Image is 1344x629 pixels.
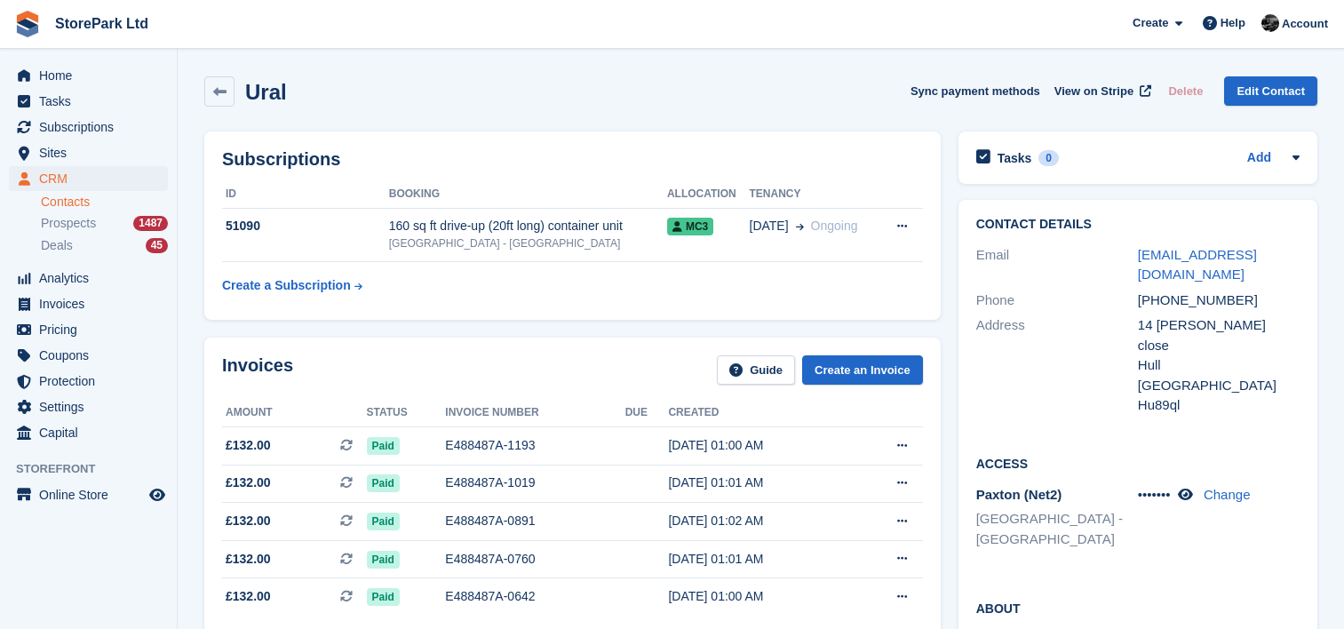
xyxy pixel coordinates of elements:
h2: About [976,599,1300,617]
div: 1487 [133,216,168,231]
span: Protection [39,369,146,394]
a: menu [9,369,168,394]
div: 51090 [222,217,389,235]
a: menu [9,420,168,445]
span: £132.00 [226,436,271,455]
div: [DATE] 01:01 AM [668,550,851,569]
span: Account [1282,15,1328,33]
div: [DATE] 01:00 AM [668,587,851,606]
div: [GEOGRAPHIC_DATA] [1138,376,1300,396]
span: Paid [367,588,400,606]
div: 0 [1038,150,1059,166]
span: Capital [39,420,146,445]
span: Paid [367,513,400,530]
div: E488487A-0891 [445,512,624,530]
a: Preview store [147,484,168,506]
a: Deals 45 [41,236,168,255]
a: Guide [717,355,795,385]
a: Edit Contact [1224,76,1317,106]
h2: Contact Details [976,218,1300,232]
th: Tenancy [750,180,879,209]
h2: Tasks [998,150,1032,166]
th: Invoice number [445,399,624,427]
span: CRM [39,166,146,191]
span: Paid [367,551,400,569]
a: Prospects 1487 [41,214,168,233]
div: E488487A-1019 [445,474,624,492]
span: Home [39,63,146,88]
span: Paxton (Net2) [976,487,1062,502]
div: Address [976,315,1138,416]
a: menu [9,115,168,139]
th: Amount [222,399,367,427]
span: ••••••• [1138,487,1171,502]
div: [GEOGRAPHIC_DATA] - [GEOGRAPHIC_DATA] [389,235,667,251]
h2: Subscriptions [222,149,923,170]
span: Deals [41,237,73,254]
button: Delete [1161,76,1210,106]
span: £132.00 [226,512,271,530]
img: stora-icon-8386f47178a22dfd0bd8f6a31ec36ba5ce8667c1dd55bd0f319d3a0aa187defe.svg [14,11,41,37]
span: Online Store [39,482,146,507]
span: Storefront [16,460,177,478]
span: Ongoing [811,219,858,233]
th: Booking [389,180,667,209]
a: Create a Subscription [222,269,362,302]
a: Change [1204,487,1251,502]
span: Coupons [39,343,146,368]
div: E488487A-0760 [445,550,624,569]
div: Hu89ql [1138,395,1300,416]
span: [DATE] [750,217,789,235]
div: Hull [1138,355,1300,376]
span: £132.00 [226,550,271,569]
a: Contacts [41,194,168,211]
a: Add [1247,148,1271,169]
span: Prospects [41,215,96,232]
a: menu [9,291,168,316]
th: ID [222,180,389,209]
a: menu [9,343,168,368]
div: E488487A-1193 [445,436,624,455]
div: Phone [976,291,1138,311]
th: Due [625,399,669,427]
span: Help [1221,14,1245,32]
div: [DATE] 01:02 AM [668,512,851,530]
a: menu [9,89,168,114]
span: Invoices [39,291,146,316]
span: £132.00 [226,474,271,492]
span: Paid [367,437,400,455]
span: Tasks [39,89,146,114]
h2: Access [976,454,1300,472]
button: Sync payment methods [911,76,1040,106]
a: StorePark Ltd [48,9,155,38]
span: Subscriptions [39,115,146,139]
th: Status [367,399,446,427]
a: Create an Invoice [802,355,923,385]
a: menu [9,394,168,419]
img: Ryan Mulcahy [1261,14,1279,32]
span: Analytics [39,266,146,291]
span: Paid [367,474,400,492]
li: [GEOGRAPHIC_DATA] - [GEOGRAPHIC_DATA] [976,509,1138,549]
span: Pricing [39,317,146,342]
span: Sites [39,140,146,165]
th: Allocation [667,180,750,209]
h2: Invoices [222,355,293,385]
a: menu [9,482,168,507]
span: MC3 [667,218,713,235]
th: Created [668,399,851,427]
span: Create [1133,14,1168,32]
div: 160 sq ft drive-up (20ft long) container unit [389,217,667,235]
a: menu [9,140,168,165]
span: Settings [39,394,146,419]
div: Email [976,245,1138,285]
div: 14 [PERSON_NAME] close [1138,315,1300,355]
a: menu [9,166,168,191]
div: Create a Subscription [222,276,351,295]
div: [DATE] 01:01 AM [668,474,851,492]
a: View on Stripe [1047,76,1155,106]
div: 45 [146,238,168,253]
a: menu [9,266,168,291]
a: menu [9,63,168,88]
a: [EMAIL_ADDRESS][DOMAIN_NAME] [1138,247,1257,283]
